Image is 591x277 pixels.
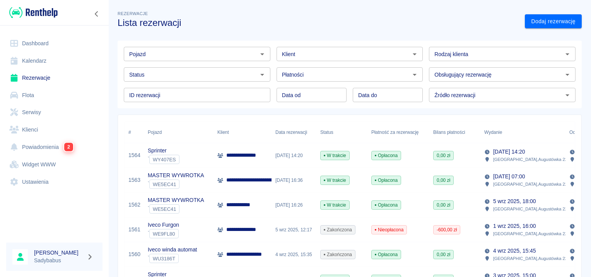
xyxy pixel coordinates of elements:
a: Dodaj rezerwację [525,14,582,29]
div: 5 wrz 2025, 12:17 [272,217,316,242]
a: Klienci [6,121,102,138]
div: Wydanie [484,121,502,143]
a: 1561 [128,226,140,234]
button: Zwiń nawigację [91,9,102,19]
div: Bilans płatności [429,121,480,143]
span: W trakcie [321,177,349,184]
div: Bilans płatności [433,121,465,143]
span: Opłacona [372,177,401,184]
div: ` [148,204,204,214]
button: Otwórz [562,90,573,101]
p: 1 wrz 2025, 16:00 [493,222,536,230]
span: 0,00 zł [434,251,453,258]
div: Klient [214,121,272,143]
div: Klient [217,121,229,143]
p: [GEOGRAPHIC_DATA] , Augustówka 22A [493,230,570,237]
div: Data rezerwacji [275,121,307,143]
div: ` [148,254,197,263]
p: MASTER WYWROTKA [148,196,204,204]
button: Otwórz [562,69,573,80]
input: DD.MM.YYYY [353,88,423,102]
span: WY407ES [150,157,179,162]
span: 0,00 zł [434,177,453,184]
p: Sprinter [148,147,179,155]
div: ` [148,155,179,164]
p: [DATE] 14:20 [493,148,525,156]
span: 2 [64,143,73,151]
h3: Lista rezerwacji [118,17,519,28]
span: WE5EC41 [150,206,179,212]
div: Pojazd [144,121,214,143]
input: DD.MM.YYYY [277,88,347,102]
span: Zakończona [321,251,355,258]
div: # [125,121,144,143]
span: 0,00 zł [434,202,453,209]
p: [GEOGRAPHIC_DATA] , Augustówka 22A [493,205,570,212]
p: [GEOGRAPHIC_DATA] , Augustówka 22A [493,181,570,188]
button: Otwórz [257,69,268,80]
p: 4 wrz 2025, 15:45 [493,247,536,255]
div: Wydanie [480,121,565,143]
a: 1563 [128,176,140,184]
span: Opłacona [372,202,401,209]
div: Status [320,121,333,143]
span: Rezerwacje [118,11,148,16]
div: [DATE] 16:26 [272,193,316,217]
div: Data rezerwacji [272,121,316,143]
p: Iveco Furgon [148,221,179,229]
span: W trakcie [321,152,349,159]
button: Otwórz [562,49,573,60]
a: Widget WWW [6,156,102,173]
div: [DATE] 14:20 [272,143,316,168]
a: Powiadomienia2 [6,138,102,156]
p: Sadybabus [34,256,84,265]
img: Renthelp logo [9,6,58,19]
div: # [128,121,131,143]
div: ` [148,229,179,238]
span: Nieopłacona [372,226,407,233]
div: [DATE] 16:36 [272,168,316,193]
p: [GEOGRAPHIC_DATA] , Augustówka 22A [493,156,570,163]
a: Kalendarz [6,52,102,70]
span: Opłacona [372,152,401,159]
div: ` [148,180,204,189]
div: Płatność za rezerwację [371,121,419,143]
p: [DATE] 07:00 [493,173,525,181]
div: 4 wrz 2025, 15:35 [272,242,316,267]
a: Flota [6,87,102,104]
a: 1562 [128,201,140,209]
button: Otwórz [257,49,268,60]
a: Renthelp logo [6,6,58,19]
a: Dashboard [6,35,102,52]
span: -600,00 zł [434,226,460,233]
div: Odbiór [569,121,583,143]
button: Otwórz [409,69,420,80]
span: WE5EC41 [150,181,179,187]
span: 0,00 zł [434,152,453,159]
span: WE9FL80 [150,231,178,237]
p: MASTER WYWROTKA [148,171,204,180]
p: 5 wrz 2025, 18:00 [493,197,536,205]
p: Iveco winda automat [148,246,197,254]
a: 1564 [128,151,140,159]
span: WU3186T [150,256,178,262]
div: Płatność za rezerwację [367,121,429,143]
a: Rezerwacje [6,69,102,87]
a: Ustawienia [6,173,102,191]
button: Otwórz [409,49,420,60]
span: Zakończona [321,226,355,233]
div: Status [316,121,367,143]
p: [GEOGRAPHIC_DATA] , Augustówka 22A [493,255,570,262]
a: 1560 [128,250,140,258]
h6: [PERSON_NAME] [34,249,84,256]
a: Serwisy [6,104,102,121]
div: Pojazd [148,121,162,143]
span: W trakcie [321,202,349,209]
span: Opłacona [372,251,401,258]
